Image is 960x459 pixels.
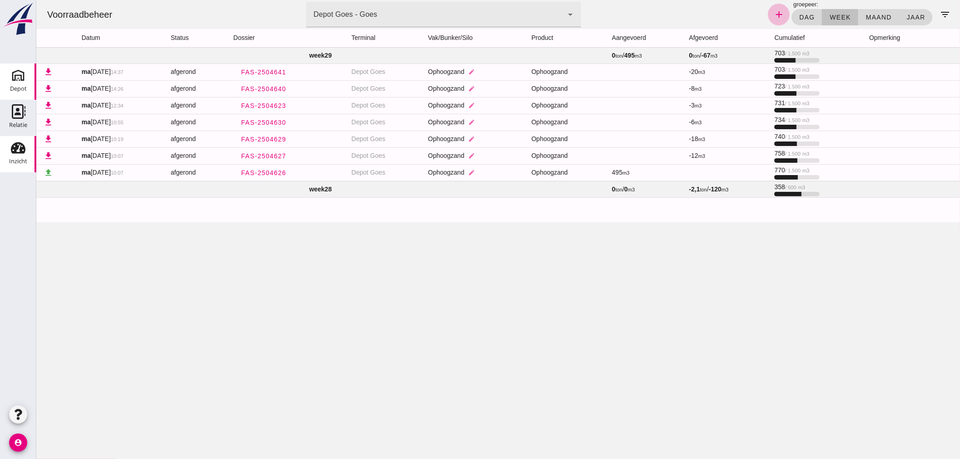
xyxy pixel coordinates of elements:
strong: 495 [588,52,598,59]
i: download [7,117,17,127]
small: m3 [766,67,774,73]
td: afgerond [127,80,190,97]
small: m3 [766,51,774,56]
small: / 1.500 [749,117,764,123]
button: week [786,9,822,25]
span: FAS-2504623 [204,102,250,109]
td: Ophoogzand [385,114,488,131]
th: datum [38,29,127,47]
small: m3 [686,187,693,192]
small: ton [579,53,587,59]
strong: ma [45,68,54,75]
small: 12:34 [74,103,87,108]
strong: 0 [588,186,592,193]
small: m3 [659,120,666,125]
strong: 0 [576,186,579,193]
a: FAS-2504623 [197,98,257,114]
small: m3 [586,170,593,176]
a: FAS-2504627 [197,148,257,164]
i: arrow_drop_down [529,9,539,20]
th: opmerking [826,29,898,47]
small: m3 [659,103,666,108]
span: [DATE] [45,152,87,159]
i: download [7,101,17,110]
td: Depot Goes [308,131,385,147]
i: edit [432,119,439,126]
span: FAS-2504627 [204,152,250,160]
span: jaar [870,14,889,21]
td: Ophoogzand [385,131,488,147]
span: / [576,52,606,59]
span: -20 [653,68,669,75]
td: afgerond [127,164,190,181]
td: afgerond [127,131,190,147]
td: Depot Goes [308,63,385,80]
small: m3 [766,151,774,156]
td: Ophoogzand [385,80,488,97]
span: / [576,186,599,193]
i: add [737,9,748,20]
small: m3 [762,185,769,190]
span: 734 [738,116,773,123]
th: dossier [190,29,308,47]
i: download [7,134,17,144]
span: FAS-2504640 [204,85,250,93]
span: dag [763,14,779,21]
button: dag [755,9,786,25]
span: 703 [738,66,773,73]
i: edit [432,169,439,176]
small: 10:07 [74,170,87,176]
a: FAS-2504641 [197,64,257,80]
td: Ophoogzand [385,97,488,114]
small: m3 [675,53,682,59]
strong: ma [45,102,54,109]
td: afgerond [127,63,190,80]
th: vak/bunker/silo [385,29,488,47]
td: Ophoogzand [385,147,488,164]
strong: -67 [665,52,674,59]
span: 731 [738,99,773,107]
small: m3 [592,187,599,192]
strong: 0 [576,52,579,59]
td: Depot Goes [308,164,385,181]
span: 770 [738,166,773,174]
span: 495 [576,169,593,176]
strong: ma [45,152,54,159]
i: download [7,67,17,77]
small: ton [579,187,587,192]
span: [DATE] [45,85,87,92]
span: [DATE] [45,102,87,109]
strong: -120 [673,186,686,193]
th: aangevoerd [568,29,646,47]
span: 703 [738,49,773,57]
button: maand [822,9,863,25]
a: FAS-2504626 [197,165,257,181]
td: Ophoogzand [385,164,488,181]
td: Depot Goes [308,97,385,114]
span: [DATE] [45,118,87,126]
td: Ophoogzand [488,80,568,97]
span: 758 [738,150,773,157]
td: Ophoogzand [385,63,488,80]
span: maand [829,14,856,21]
span: 723 [738,83,773,90]
img: logo-small.a267ee39.svg [2,2,34,36]
small: / 1.500 [749,51,764,56]
th: cumulatief [731,29,826,47]
td: Ophoogzand [488,63,568,80]
i: edit [432,85,439,92]
small: ton [664,187,671,192]
small: m3 [662,69,669,75]
small: m3 [766,168,774,173]
i: account_circle [9,434,27,452]
td: Depot Goes [308,80,385,97]
strong: ma [45,85,54,92]
td: Ophoogzand [488,147,568,164]
i: edit [432,136,439,142]
span: / [653,52,681,59]
small: m3 [766,84,774,89]
small: m3 [662,153,669,159]
span: FAS-2504641 [204,68,250,76]
a: FAS-2504629 [197,131,257,147]
a: FAS-2504630 [197,114,257,131]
